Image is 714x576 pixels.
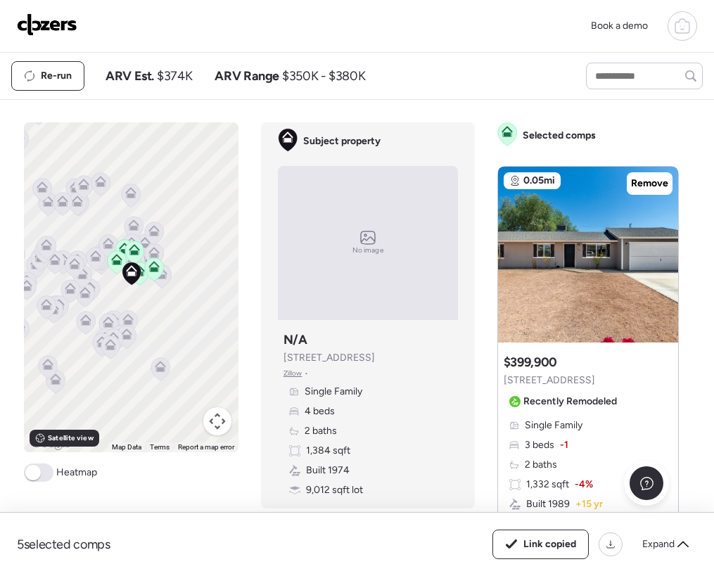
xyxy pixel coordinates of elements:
span: Subject property [303,134,381,148]
span: 4 beds [305,404,335,418]
button: Map camera controls [203,407,231,435]
button: Map Data [112,442,141,452]
span: Heatmap [56,466,97,480]
span: Book a demo [591,20,648,32]
span: ARV Est. [106,68,154,84]
span: Satellite view [48,433,93,444]
span: -4% [575,478,593,492]
span: Remove [631,177,668,191]
span: + 15 yr [575,497,603,511]
span: 5 selected comps [17,536,110,553]
span: $374K [157,68,192,84]
span: [STREET_ADDRESS] [504,373,595,388]
span: 3 beds [525,438,554,452]
span: Re-run [41,69,72,83]
span: Recently Remodeled [523,395,617,409]
span: $350K - $380K [282,68,365,84]
span: Expand [642,537,675,551]
span: 9,012 sqft lot [306,483,363,497]
span: ARV Range [215,68,279,84]
span: Selected comps [523,129,596,143]
span: Link copied [523,537,576,551]
span: • [305,368,308,379]
span: 2 baths [525,458,557,472]
h3: $399,900 [504,354,557,371]
h3: N/A [283,331,307,348]
span: 1,384 sqft [306,444,350,458]
img: Logo [17,13,77,36]
a: Report a map error [178,443,234,451]
span: Zillow [283,368,302,379]
span: 0.05mi [523,174,555,188]
span: -1 [560,438,568,452]
span: [STREET_ADDRESS] [283,351,375,365]
a: Open this area in Google Maps (opens a new window) [27,434,74,452]
img: Google [27,434,74,452]
span: No image [352,245,383,256]
span: Built 1989 [526,497,570,511]
span: Built 1974 [306,463,350,478]
span: Single Family [305,385,362,399]
a: Terms (opens in new tab) [150,443,170,451]
span: Single Family [525,418,582,433]
span: 2 baths [305,424,337,438]
span: 1,332 sqft [526,478,569,492]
